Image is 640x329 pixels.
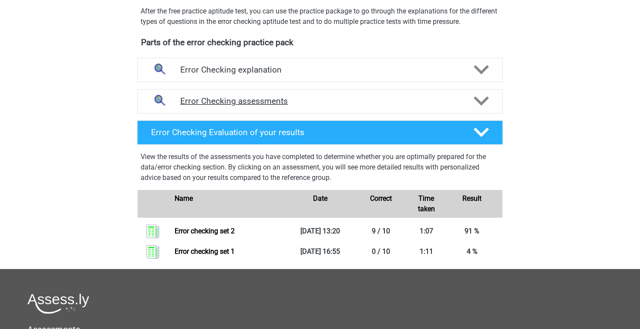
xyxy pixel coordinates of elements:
div: After the free practice aptitude test, you can use the practice package to go through the explana... [137,6,503,27]
div: Name [168,193,290,214]
div: Time taken [411,193,442,214]
a: assessments Error Checking assessments [134,89,506,113]
h4: Error Checking assessments [180,96,460,106]
h4: Error Checking explanation [180,65,460,75]
a: Error checking set 2 [175,227,235,235]
div: Result [441,193,502,214]
a: Error Checking Evaluation of your results [134,120,506,145]
p: View the results of the assessments you have completed to determine whether you are optimally pre... [141,152,499,183]
img: error checking explanations [148,59,170,81]
a: explanations Error Checking explanation [134,58,506,82]
h4: Parts of the error checking practice pack [141,37,499,47]
div: Date [290,193,350,214]
a: Error checking set 1 [175,247,235,256]
img: Assessly logo [27,293,89,314]
h4: Error Checking Evaluation of your results [151,127,460,137]
div: Correct [350,193,411,214]
img: error checking assessments [148,90,170,112]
